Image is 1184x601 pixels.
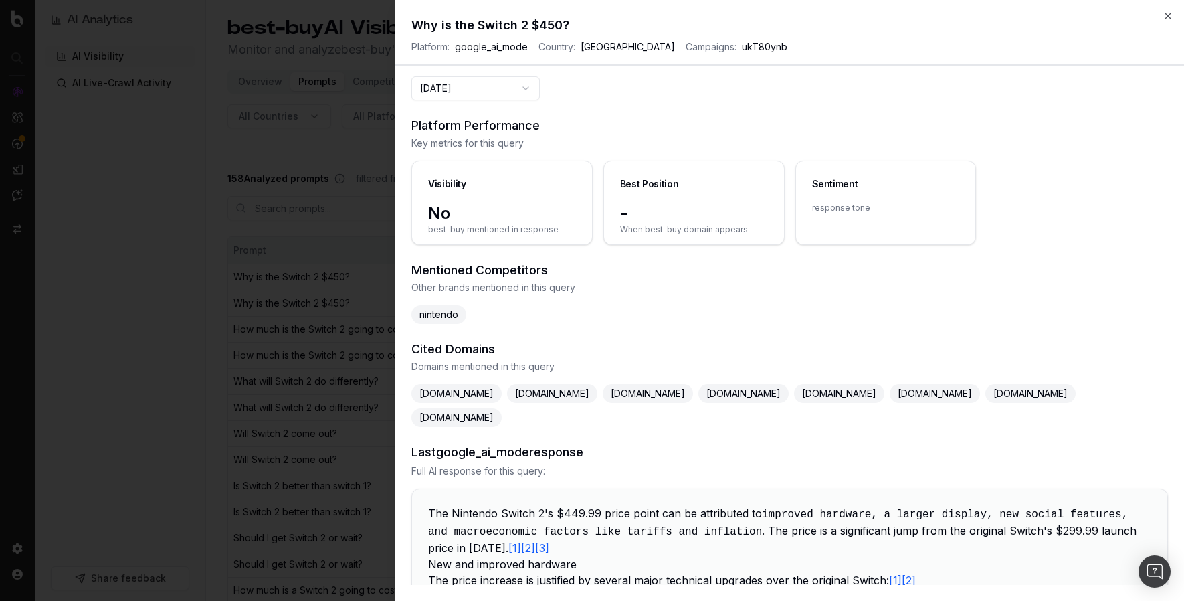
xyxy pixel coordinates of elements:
[889,574,902,587] a: [1]
[428,203,576,224] span: No
[620,203,768,224] span: -
[428,509,1128,538] code: improved hardware, a larger display, new social features, and macroeconomic factors like tariffs ...
[538,40,575,54] span: Country:
[411,40,450,54] span: Platform:
[411,408,502,427] span: [DOMAIN_NAME]
[411,305,466,324] span: nintendo
[411,360,1168,373] span: Domains mentioned in this query
[812,203,960,213] span: response tone
[411,340,1168,359] h3: Cited Domains
[620,224,768,235] span: When best-buy domain appears
[411,137,1168,150] span: Key metrics for this query
[411,281,1168,294] span: Other brands mentioned in this query
[428,556,1151,572] p: New and improved hardware
[581,40,675,54] span: [GEOGRAPHIC_DATA]
[890,384,980,403] span: [DOMAIN_NAME]
[686,40,736,54] span: Campaigns:
[428,505,1151,556] p: The Nintendo Switch 2's $449.99 price point can be attributed to . The price is a significant jum...
[812,177,858,191] div: Sentiment
[411,16,1168,35] h2: Why is the Switch 2 $450?
[902,574,916,587] a: [2]
[603,384,693,403] span: [DOMAIN_NAME]
[411,384,502,403] span: [DOMAIN_NAME]
[535,541,549,555] a: [3]
[742,40,787,54] span: ukT80ynb
[411,443,1168,462] h3: Last google_ai_mode response
[698,384,789,403] span: [DOMAIN_NAME]
[428,224,576,235] span: best-buy mentioned in response
[428,177,466,191] div: Visibility
[985,384,1076,403] span: [DOMAIN_NAME]
[521,541,535,555] a: [2]
[620,177,678,191] div: Best Position
[428,572,1151,588] p: The price increase is justified by several major technical upgrades over the original Switch:
[455,40,528,54] span: google_ai_mode
[411,464,1168,478] span: Full AI response for this query:
[411,116,1168,135] h3: Platform Performance
[794,384,884,403] span: [DOMAIN_NAME]
[411,261,1168,280] h3: Mentioned Competitors
[508,541,521,555] a: [1]
[507,384,597,403] span: [DOMAIN_NAME]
